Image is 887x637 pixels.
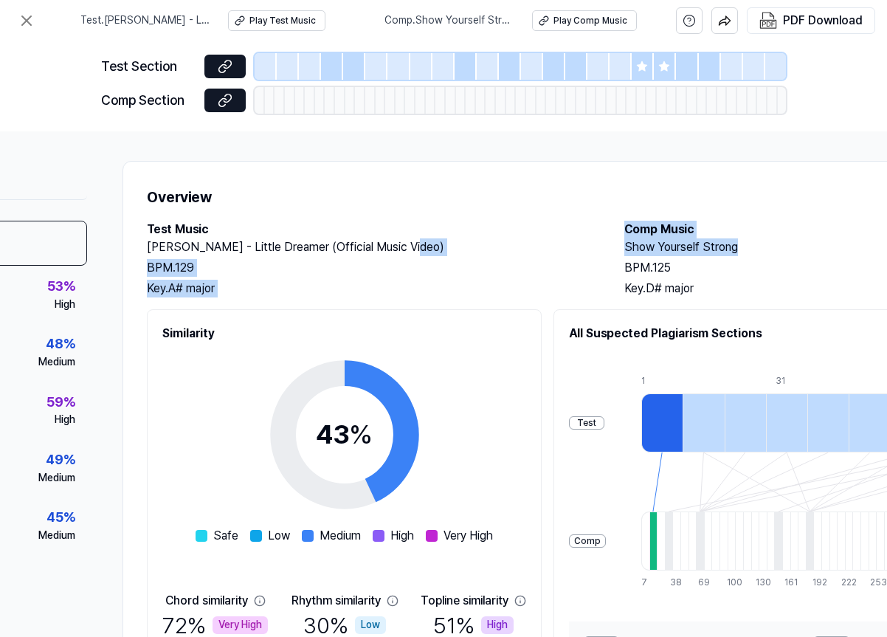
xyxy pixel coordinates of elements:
[38,528,75,543] div: Medium
[718,14,731,27] img: share
[213,527,238,545] span: Safe
[698,576,706,589] div: 69
[783,11,863,30] div: PDF Download
[147,259,595,277] div: BPM. 129
[683,13,696,28] svg: help
[46,392,75,413] div: 59 %
[349,419,373,450] span: %
[384,13,514,28] span: Comp . Show Yourself Strong
[756,576,764,589] div: 130
[162,325,526,342] h2: Similarity
[776,375,817,388] div: 31
[569,534,606,548] div: Comp
[268,527,290,545] span: Low
[291,592,381,610] div: Rhythm similarity
[784,576,793,589] div: 161
[38,355,75,370] div: Medium
[147,221,595,238] h2: Test Music
[38,471,75,486] div: Medium
[532,10,637,31] button: Play Comp Music
[569,416,604,430] div: Test
[676,7,703,34] button: help
[443,527,493,545] span: Very High
[147,238,595,256] h2: [PERSON_NAME] - Little Dreamer (Official Music Video)
[812,576,821,589] div: 192
[46,450,75,471] div: 49 %
[841,576,849,589] div: 222
[46,507,75,528] div: 45 %
[727,576,735,589] div: 100
[641,375,683,388] div: 1
[55,413,75,427] div: High
[213,616,268,634] div: Very High
[870,576,878,589] div: 253
[421,592,508,610] div: Topline similarity
[80,13,210,28] span: Test . [PERSON_NAME] - Little Dreamer (Official Music Video)
[670,576,678,589] div: 38
[47,276,75,297] div: 53 %
[228,10,325,31] button: Play Test Music
[756,8,866,33] button: PDF Download
[553,15,627,27] div: Play Comp Music
[101,56,196,78] div: Test Section
[481,616,514,634] div: High
[641,576,649,589] div: 7
[390,527,414,545] span: High
[46,334,75,355] div: 48 %
[759,12,777,30] img: PDF Download
[55,297,75,312] div: High
[320,527,361,545] span: Medium
[355,616,386,634] div: Low
[316,415,373,455] div: 43
[101,90,196,111] div: Comp Section
[165,592,248,610] div: Chord similarity
[147,280,595,297] div: Key. A# major
[249,15,316,27] div: Play Test Music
